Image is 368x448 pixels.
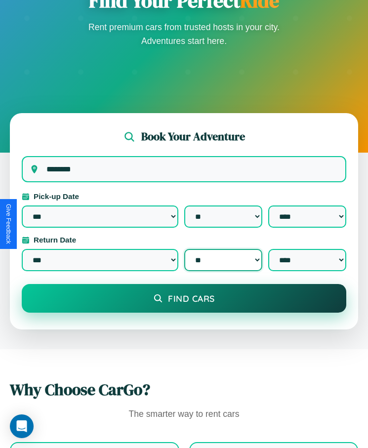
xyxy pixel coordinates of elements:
p: The smarter way to rent cars [10,407,358,422]
h2: Book Your Adventure [141,129,245,144]
button: Find Cars [22,284,346,313]
div: Open Intercom Messenger [10,414,34,438]
p: Rent premium cars from trusted hosts in your city. Adventures start here. [85,20,283,48]
label: Pick-up Date [22,192,346,201]
div: Give Feedback [5,204,12,244]
label: Return Date [22,236,346,244]
h2: Why Choose CarGo? [10,379,358,401]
